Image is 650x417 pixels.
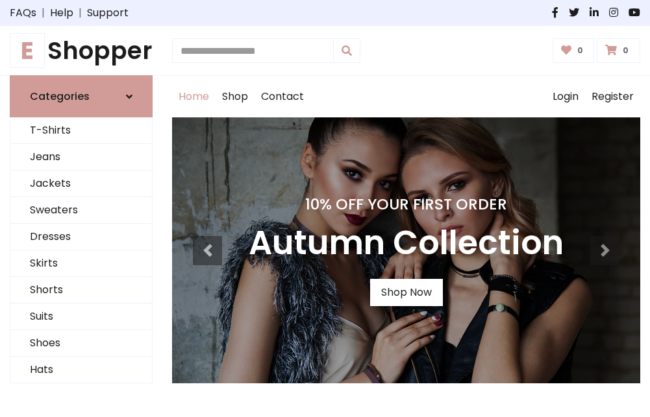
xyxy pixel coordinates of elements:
[10,33,45,68] span: E
[10,277,152,304] a: Shorts
[249,224,564,263] h3: Autumn Collection
[597,38,640,63] a: 0
[87,5,129,21] a: Support
[249,195,564,213] h4: 10% Off Your First Order
[172,76,216,117] a: Home
[73,5,87,21] span: |
[10,36,153,65] h1: Shopper
[10,171,152,197] a: Jackets
[553,38,595,63] a: 0
[546,76,585,117] a: Login
[50,5,73,21] a: Help
[36,5,50,21] span: |
[10,117,152,144] a: T-Shirts
[10,330,152,357] a: Shoes
[216,76,255,117] a: Shop
[10,250,152,277] a: Skirts
[10,75,153,117] a: Categories
[10,5,36,21] a: FAQs
[10,197,152,224] a: Sweaters
[10,357,152,383] a: Hats
[574,45,586,56] span: 0
[370,279,443,306] a: Shop Now
[10,304,152,330] a: Suits
[10,224,152,250] a: Dresses
[619,45,632,56] span: 0
[10,36,153,65] a: EShopper
[255,76,310,117] a: Contact
[30,90,90,102] h6: Categories
[585,76,640,117] a: Register
[10,144,152,171] a: Jeans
